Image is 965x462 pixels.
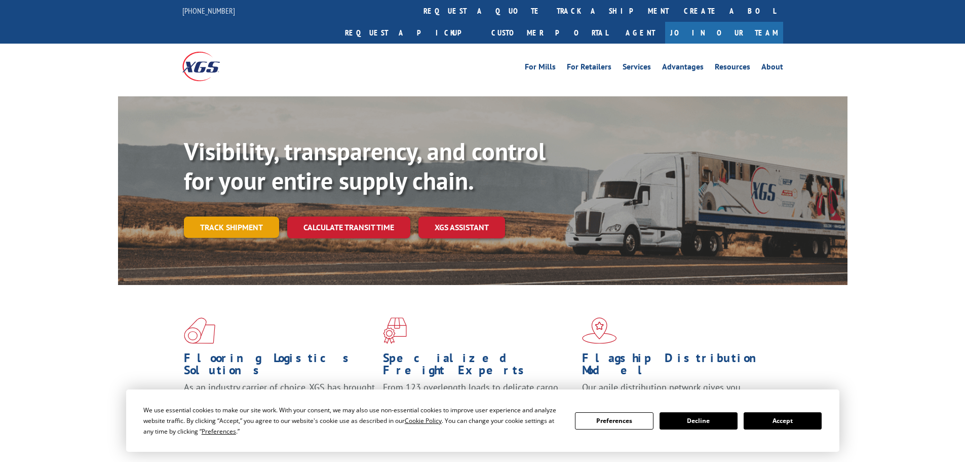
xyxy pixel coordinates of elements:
[575,412,653,430] button: Preferences
[615,22,665,44] a: Agent
[287,217,410,238] a: Calculate transit time
[582,317,617,344] img: xgs-icon-flagship-distribution-model-red
[182,6,235,16] a: [PHONE_NUMBER]
[184,352,375,381] h1: Flooring Logistics Solutions
[184,317,215,344] img: xgs-icon-total-supply-chain-intelligence-red
[582,381,768,405] span: Our agile distribution network gives you nationwide inventory management on demand.
[405,416,442,425] span: Cookie Policy
[126,389,839,452] div: Cookie Consent Prompt
[184,217,279,238] a: Track shipment
[184,135,546,196] b: Visibility, transparency, and control for your entire supply chain.
[660,412,738,430] button: Decline
[715,63,750,74] a: Resources
[582,352,774,381] h1: Flagship Distribution Model
[623,63,651,74] a: Services
[184,381,375,417] span: As an industry carrier of choice, XGS has brought innovation and dedication to flooring logistics...
[525,63,556,74] a: For Mills
[337,22,484,44] a: Request a pickup
[383,317,407,344] img: xgs-icon-focused-on-flooring-red
[662,63,704,74] a: Advantages
[383,352,574,381] h1: Specialized Freight Experts
[567,63,611,74] a: For Retailers
[143,405,563,437] div: We use essential cookies to make our site work. With your consent, we may also use non-essential ...
[484,22,615,44] a: Customer Portal
[202,427,236,436] span: Preferences
[665,22,783,44] a: Join Our Team
[383,381,574,427] p: From 123 overlength loads to delicate cargo, our experienced staff knows the best way to move you...
[761,63,783,74] a: About
[418,217,505,238] a: XGS ASSISTANT
[744,412,822,430] button: Accept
